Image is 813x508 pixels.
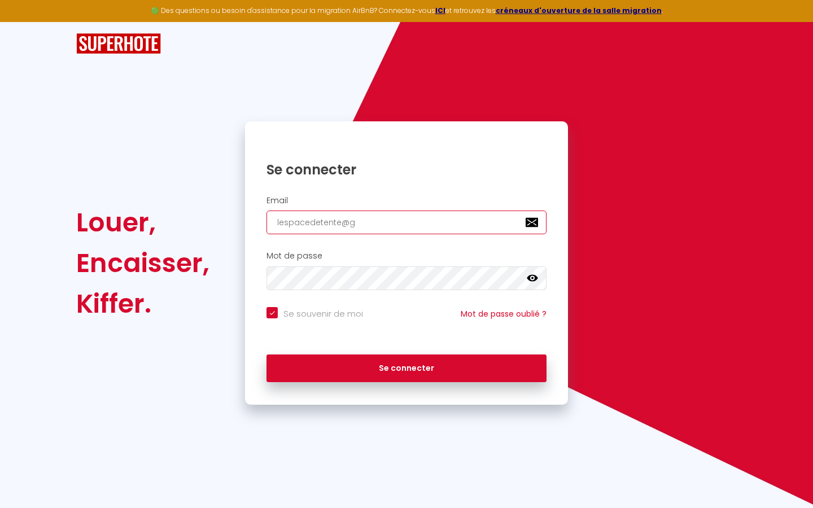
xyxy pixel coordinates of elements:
[266,354,547,383] button: Se connecter
[266,161,547,178] h1: Se connecter
[76,33,161,54] img: SuperHote logo
[76,243,209,283] div: Encaisser,
[266,251,547,261] h2: Mot de passe
[496,6,662,15] a: créneaux d'ouverture de la salle migration
[435,6,445,15] a: ICI
[76,283,209,324] div: Kiffer.
[266,211,547,234] input: Ton Email
[76,202,209,243] div: Louer,
[461,308,547,319] a: Mot de passe oublié ?
[9,5,43,38] button: Ouvrir le widget de chat LiveChat
[266,196,547,205] h2: Email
